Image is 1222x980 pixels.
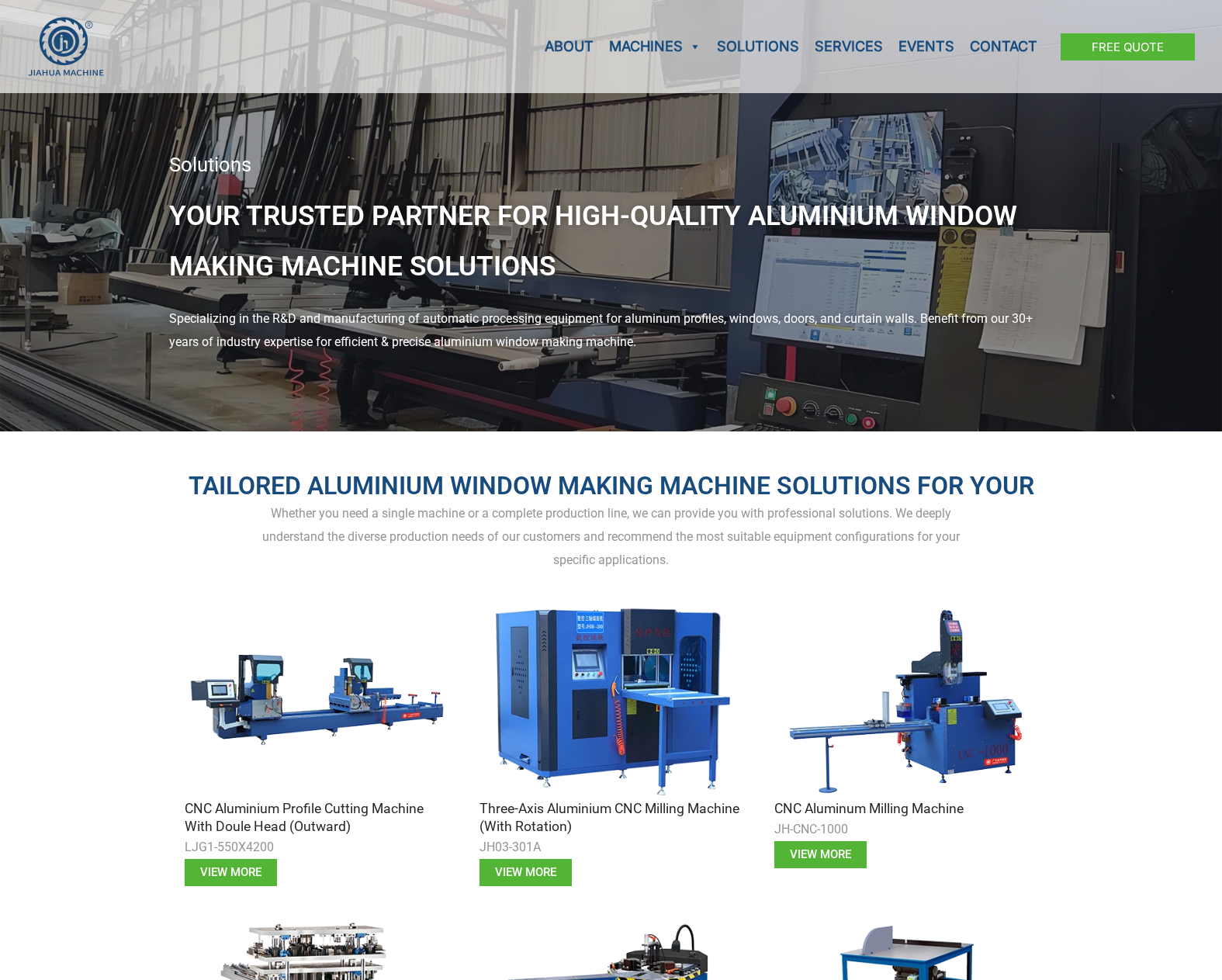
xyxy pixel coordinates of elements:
h3: CNC Aluminium Profile Cutting Machine with Doule Head (Outward) [185,800,448,836]
div: JH-CNC-1000 [774,818,1038,841]
div: Whether you need a single machine or a complete production line, we can provide you with professi... [169,502,1054,571]
img: JH Aluminium Window & Door Processing Machines [27,16,105,77]
a: View more [185,859,277,886]
a: View more [774,841,867,868]
img: aluminium window making machine 1 [185,602,448,800]
img: aluminium window making machine 3 [774,602,1038,800]
div: LJG1-550X4200 [185,836,448,859]
span: View more [495,867,556,878]
div: Specializing in the R&D and manufacturing of automatic processing equipment for aluminum profiles... [169,307,1054,353]
h3: Three-axis Aluminium CNC Milling Machine (with Rotation) [479,800,743,836]
a: View more [479,859,572,886]
div: JH03-301A [479,836,743,859]
a: Free Quote [1061,33,1195,61]
img: aluminium window making machine 2 [479,602,743,800]
div: Solutions [169,155,1054,175]
span: View more [790,849,851,861]
h1: Your Trusted Partner for High-Quality Aluminium Window Making Machine Solutions [169,191,1054,293]
h3: CNC Aluminum Milling Machine [774,800,1038,818]
h2: Tailored Aluminium Window Making Machine Solutions for Your [169,470,1054,503]
span: View more [200,867,261,878]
